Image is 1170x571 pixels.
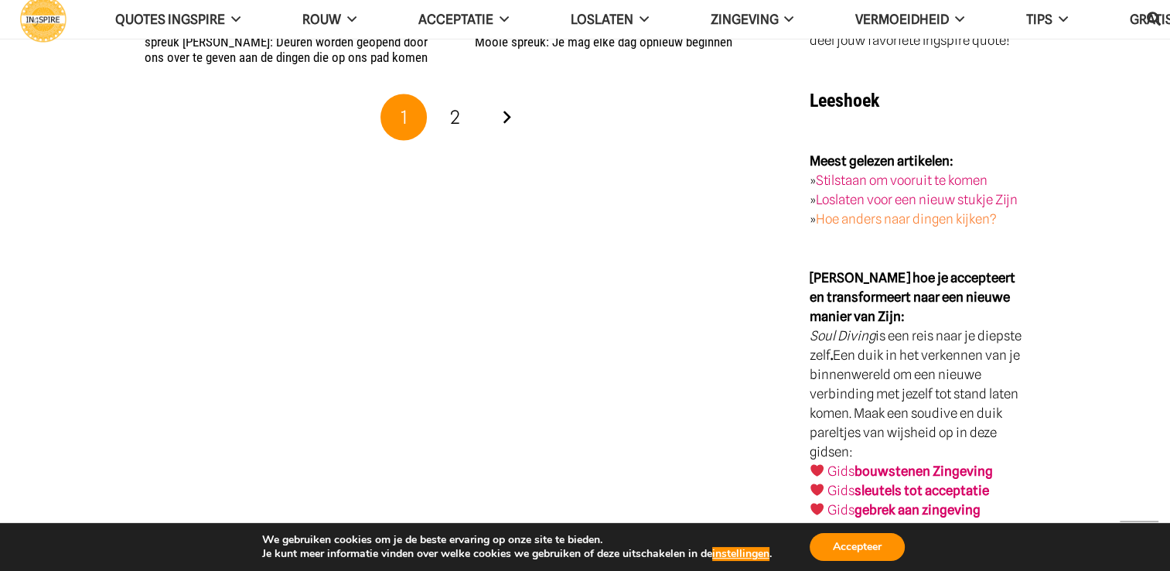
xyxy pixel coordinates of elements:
strong: sleutels tot acceptatie [854,483,989,498]
span: Loslaten [571,12,633,27]
strong: Meest gelezen artikelen: [810,153,953,169]
span: ROUW [302,12,341,27]
strong: bouwstenen Zingeving [854,463,993,479]
p: Je kunt meer informatie vinden over welke cookies we gebruiken of deze uitschakelen in de . [262,547,772,561]
span: VERMOEIDHEID [855,12,949,27]
span: Acceptatie [418,12,493,27]
span: Zingeving [710,12,778,27]
strong: . [831,347,833,363]
button: instellingen [712,547,769,561]
span: TIPS [1026,12,1052,27]
a: spreuk [PERSON_NAME]: Deuren worden geopend door ons over te geven aan de dingen die op ons pad k... [145,34,428,65]
img: ❤ [810,503,824,516]
a: Zoeken [1138,1,1169,38]
a: Terug naar top [1120,521,1158,559]
p: is een reis naar je diepste zelf Een duik in het verkennen van je binnenwereld om een nieuwe verb... [810,268,1025,520]
p: » » » [810,152,1025,229]
strong: Leeshoek [810,90,879,111]
span: QUOTES INGSPIRE [115,12,225,27]
strong: [PERSON_NAME] hoe je accepteert en transformeert naar een nieuwe manier van Zijn: [810,270,1015,324]
a: Loslaten voor een nieuw stukje Zijn [816,192,1018,207]
em: Soul Diving [810,328,875,344]
a: Gidssleutels tot acceptatie [827,483,989,498]
strong: gebrek aan zingeving [854,502,981,518]
a: Pagina 2 [432,94,479,141]
button: Accepteer [810,533,905,561]
span: Pagina 1 [380,94,427,141]
a: Hoe anders naar dingen kijken? [816,211,997,227]
a: Gidsgebrek aan zingeving [827,502,981,518]
img: ❤ [810,484,824,497]
span: 1 [401,106,408,128]
a: Stilstaan om vooruit te komen [816,173,988,188]
span: 2 [450,106,460,128]
a: Gidsbouwstenen Zingeving [827,463,993,479]
img: ❤ [810,464,824,477]
p: We gebruiken cookies om je de beste ervaring op onze site te bieden. [262,533,772,547]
